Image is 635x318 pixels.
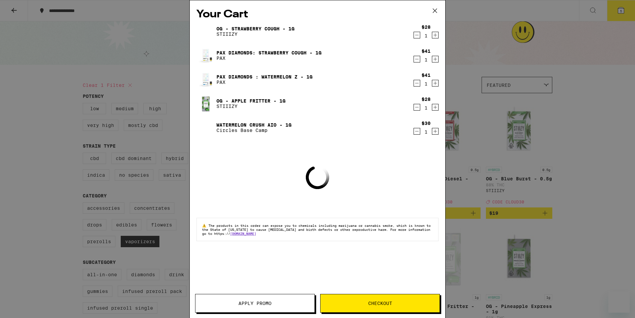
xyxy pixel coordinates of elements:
[196,46,215,65] img: Pax Diamonds: Strawberry Cough - 1g
[414,56,420,62] button: Decrement
[414,80,420,87] button: Decrement
[608,291,630,313] iframe: Button to launch messaging window
[320,294,440,313] button: Checkout
[202,223,208,227] span: ⚠️
[432,128,439,135] button: Increment
[422,48,431,54] div: $41
[202,223,431,235] span: The products in this order can expose you to chemicals including marijuana or cannabis smoke, whi...
[414,128,420,135] button: Decrement
[422,97,431,102] div: $28
[216,104,285,109] p: STIIIZY
[216,128,291,133] p: Circles Base Camp
[196,70,215,89] img: Pax Diamonds : Watermelon Z - 1g
[422,81,431,87] div: 1
[196,94,215,113] img: OG - Apple Fritter - 1g
[196,118,215,137] img: Watermelon Crush AIO - 1g
[216,74,312,79] a: Pax Diamonds : Watermelon Z - 1g
[238,301,271,306] span: Apply Promo
[422,129,431,135] div: 1
[432,56,439,62] button: Increment
[422,105,431,111] div: 1
[216,50,322,55] a: Pax Diamonds: Strawberry Cough - 1g
[216,98,285,104] a: OG - Apple Fritter - 1g
[368,301,392,306] span: Checkout
[422,33,431,38] div: 1
[432,104,439,111] button: Increment
[432,32,439,38] button: Increment
[196,7,439,22] h2: Your Cart
[216,55,322,61] p: PAX
[216,122,291,128] a: Watermelon Crush AIO - 1g
[196,22,215,41] img: OG - Strawberry Cough - 1g
[422,72,431,78] div: $41
[422,121,431,126] div: $30
[216,26,294,31] a: OG - Strawberry Cough - 1g
[432,80,439,87] button: Increment
[422,57,431,62] div: 1
[216,79,312,85] p: PAX
[230,231,256,235] a: [DOMAIN_NAME]
[195,294,315,313] button: Apply Promo
[414,104,420,111] button: Decrement
[414,32,420,38] button: Decrement
[216,31,294,37] p: STIIIZY
[422,24,431,30] div: $28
